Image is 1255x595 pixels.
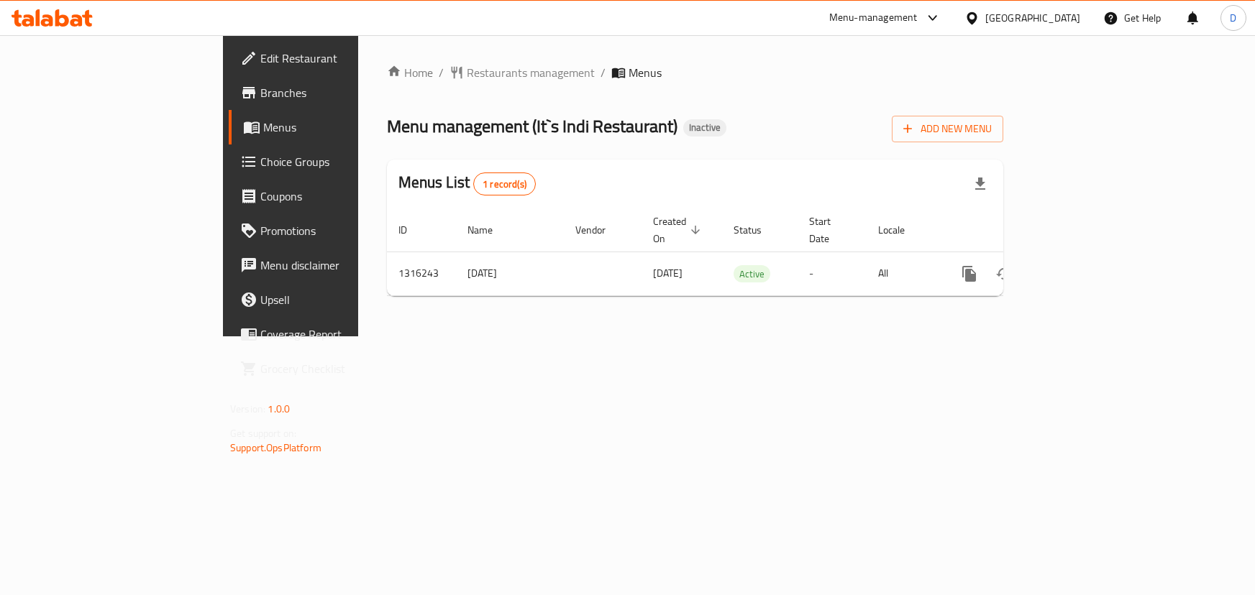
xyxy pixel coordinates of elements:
a: Edit Restaurant [229,41,432,75]
a: Restaurants management [449,64,595,81]
span: Start Date [809,213,849,247]
a: Coupons [229,179,432,213]
span: Restaurants management [467,64,595,81]
span: 1 record(s) [474,177,535,191]
span: Upsell [260,291,421,308]
a: Menu disclaimer [229,248,432,282]
h2: Menus List [398,172,536,195]
div: Menu-management [829,9,918,27]
span: Coverage Report [260,326,421,343]
span: Coupons [260,188,421,205]
span: Version: [230,400,265,418]
button: Add New Menu [892,116,1003,142]
span: Get support on: [230,424,296,443]
span: Branches [260,84,421,101]
span: ID [398,221,426,239]
nav: breadcrumb [387,64,1003,81]
div: Active [734,265,770,282]
span: Active [734,266,770,282]
a: Grocery Checklist [229,351,432,386]
span: Vendor [575,221,624,239]
li: / [439,64,444,81]
span: Choice Groups [260,153,421,170]
span: Promotions [260,222,421,239]
span: Edit Restaurant [260,50,421,67]
div: Export file [963,167,998,201]
span: Menus [629,64,662,81]
a: Coverage Report [229,317,432,351]
span: [DATE] [653,264,683,282]
span: 1.0.0 [268,400,290,418]
button: more [952,257,987,291]
li: / [601,64,606,81]
a: Promotions [229,213,432,248]
a: Upsell [229,282,432,317]
span: Add New Menu [903,120,992,138]
div: Inactive [683,119,726,137]
span: Menus [263,119,421,136]
span: Created On [653,213,705,247]
a: Menus [229,110,432,144]
td: - [798,252,867,295]
div: Total records count [473,172,536,195]
a: Support.OpsPlatform [230,438,321,457]
div: [GEOGRAPHIC_DATA] [985,10,1080,26]
span: Locale [878,221,923,239]
span: Status [734,221,780,239]
a: Choice Groups [229,144,432,179]
span: Menu management ( It`s Indi Restaurant ) [387,110,677,142]
span: D [1230,10,1236,26]
td: All [867,252,941,295]
span: Inactive [683,121,726,134]
table: enhanced table [387,208,1102,296]
th: Actions [941,208,1102,252]
a: Branches [229,75,432,110]
span: Grocery Checklist [260,360,421,377]
span: Name [467,221,511,239]
span: Menu disclaimer [260,257,421,274]
button: Change Status [987,257,1021,291]
td: [DATE] [456,252,564,295]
